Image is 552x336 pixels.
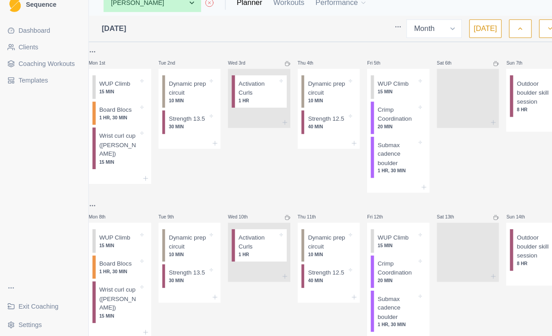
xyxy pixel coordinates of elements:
[356,68,383,74] p: Fri 5th
[232,87,269,104] p: Activation Curls
[90,83,143,106] div: WUP Climb15 MIN
[164,236,202,253] p: Dynamic prep circuit
[502,113,539,120] p: 8 HR
[299,87,337,104] p: Dynamic prep circuit
[96,313,134,320] p: 15 MIN
[230,7,254,18] a: Planner
[96,112,128,121] p: Board Blocs
[502,236,539,262] p: Outdoor boulder skill session
[360,258,413,289] div: Crimp Coordination20 MIN
[90,109,143,131] div: Board Blocs1 HR, 30 MIN
[299,104,337,111] p: 10 MIN
[25,11,55,17] span: Sequence
[367,262,404,279] p: Crimp Coordination
[424,217,451,224] p: Sat 13th
[164,279,202,286] p: 30 MIN
[232,253,269,260] p: 1 HR
[164,253,202,260] p: 10 MIN
[18,35,49,44] span: Dashboard
[293,117,346,140] div: Strength 12.540 MIN
[232,236,269,253] p: Activation Curls
[96,164,134,170] p: 15 MIN
[367,322,404,328] p: 1 HR, 30 MIN
[4,4,82,25] a: LogoSequence
[18,83,47,92] span: Templates
[232,104,269,111] p: 1 HR
[96,87,127,96] p: WUP Climb
[96,236,127,245] p: WUP Climb
[367,245,404,252] p: 15 MIN
[367,130,404,136] p: 20 MIN
[4,318,82,332] button: Settings
[96,262,128,271] p: Board Blocs
[9,7,20,22] img: Logo
[96,121,134,127] p: 1 HR, 30 MIN
[367,96,404,102] p: 15 MIN
[158,232,211,264] div: Dynamic prep circuit10 MIN
[360,292,413,332] div: Submax cadence boulder1 HR, 30 MIN
[4,65,82,79] a: Coaching Workouts
[164,130,202,136] p: 30 MIN
[158,83,211,114] div: Dynamic prep circuit10 MIN
[456,29,487,47] button: [DATE]
[225,232,278,264] div: Activation Curls1 HR
[289,68,316,74] p: Thu 4th
[424,68,451,74] p: Sat 6th
[96,137,134,164] p: Wrist curl cup ([PERSON_NAME])
[367,87,397,96] p: WUP Climb
[367,112,404,130] p: Crimp Coordination
[265,7,295,18] a: Workouts
[299,130,337,136] p: 40 MIN
[99,32,123,43] span: [DATE]
[4,48,82,63] a: Clients
[293,266,346,289] div: Strength 12.540 MIN
[367,172,404,179] p: 1 HR, 30 MIN
[299,121,334,130] p: Strength 12.5
[96,287,134,313] p: Wrist curl cup ([PERSON_NAME])
[367,279,404,286] p: 20 MIN
[360,232,413,255] div: WUP Climb15 MIN
[158,266,211,289] div: Strength 13.530 MIN
[164,104,202,111] p: 10 MIN
[90,134,143,174] div: Wrist curl cup ([PERSON_NAME])15 MIN
[164,87,202,104] p: Dynamic prep circuit
[18,51,37,60] span: Clients
[360,83,413,106] div: WUP Climb15 MIN
[502,262,539,269] p: 8 HR
[491,217,518,224] p: Sun 14th
[367,146,404,173] p: Submax cadence boulder
[221,217,248,224] p: Wed 10th
[4,81,82,95] a: Templates
[90,232,143,255] div: WUP Climb15 MIN
[491,68,518,74] p: Sun 7th
[4,300,82,314] a: Exit Coaching
[502,87,539,113] p: Outdoor boulder skill session
[299,253,337,260] p: 10 MIN
[154,217,181,224] p: Tue 9th
[299,279,337,286] p: 40 MIN
[289,217,316,224] p: Thu 11th
[96,245,134,252] p: 15 MIN
[293,232,346,264] div: Dynamic prep circuit10 MIN
[154,68,181,74] p: Tue 2nd
[225,83,278,114] div: Activation Curls1 HR
[86,217,113,224] p: Mon 8th
[360,143,413,183] div: Submax cadence boulder1 HR, 30 MIN
[90,258,143,281] div: Board Blocs1 HR, 30 MIN
[293,83,346,114] div: Dynamic prep circuit10 MIN
[4,32,82,47] a: Dashboard
[356,217,383,224] p: Fri 12th
[495,232,548,273] div: Outdoor boulder skill session8 HR
[18,303,57,312] span: Exit Coaching
[221,68,248,74] p: Wed 3rd
[96,96,134,102] p: 15 MIN
[495,83,548,123] div: Outdoor boulder skill session8 HR
[158,117,211,140] div: Strength 13.530 MIN
[86,68,113,74] p: Mon 1st
[164,121,199,130] p: Strength 13.5
[299,270,334,279] p: Strength 12.5
[18,67,73,76] span: Coaching Workouts
[306,4,356,22] button: Performance
[367,296,404,322] p: Submax cadence boulder
[299,236,337,253] p: Dynamic prep circuit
